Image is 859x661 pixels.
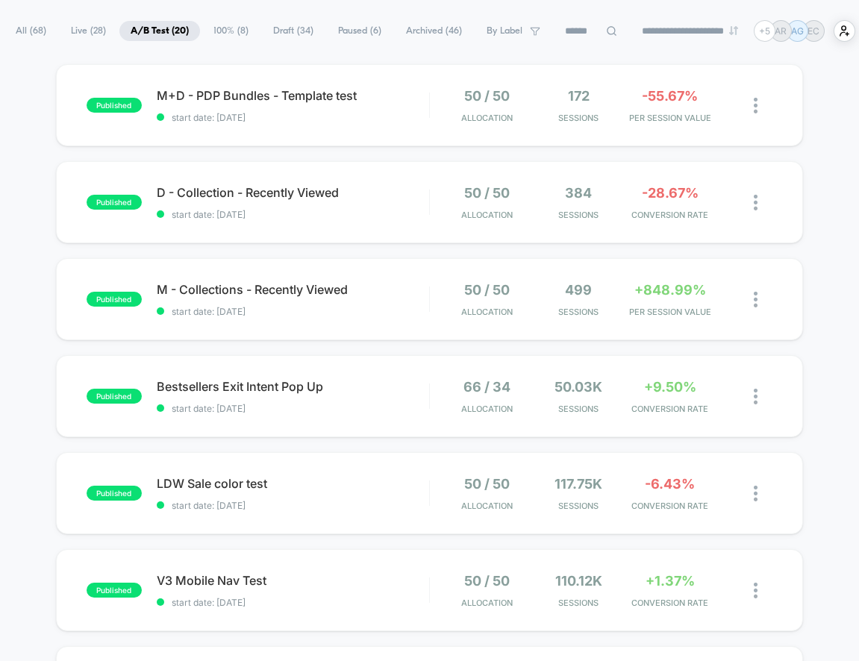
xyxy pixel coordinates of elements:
[646,573,695,589] span: +1.37%
[565,282,592,298] span: 499
[461,404,513,414] span: Allocation
[464,88,510,104] span: 50 / 50
[645,476,695,492] span: -6.43%
[461,501,513,511] span: Allocation
[461,598,513,608] span: Allocation
[754,389,758,404] img: close
[555,379,602,395] span: 50.03k
[537,501,621,511] span: Sessions
[202,21,260,41] span: 100% ( 8 )
[628,404,712,414] span: CONVERSION RATE
[565,185,592,201] span: 384
[327,21,393,41] span: Paused ( 6 )
[464,573,510,589] span: 50 / 50
[729,26,738,35] img: end
[555,573,602,589] span: 110.12k
[642,185,699,201] span: -28.67%
[537,113,621,123] span: Sessions
[4,21,57,41] span: All ( 68 )
[644,379,696,395] span: +9.50%
[642,88,698,104] span: -55.67%
[568,88,590,104] span: 172
[754,195,758,210] img: close
[537,307,621,317] span: Sessions
[461,113,513,123] span: Allocation
[119,21,200,41] span: A/B Test ( 20 )
[464,282,510,298] span: 50 / 50
[487,25,522,37] span: By Label
[754,292,758,307] img: close
[461,307,513,317] span: Allocation
[754,486,758,501] img: close
[754,583,758,598] img: close
[463,379,510,395] span: 66 / 34
[395,21,473,41] span: Archived ( 46 )
[754,98,758,113] img: close
[628,598,712,608] span: CONVERSION RATE
[537,210,621,220] span: Sessions
[628,210,712,220] span: CONVERSION RATE
[628,501,712,511] span: CONVERSION RATE
[537,404,621,414] span: Sessions
[791,25,804,37] p: AG
[555,476,602,492] span: 117.75k
[775,25,787,37] p: AR
[464,476,510,492] span: 50 / 50
[262,21,325,41] span: Draft ( 34 )
[754,20,775,42] div: + 5
[628,307,712,317] span: PER SESSION VALUE
[60,21,117,41] span: Live ( 28 )
[461,210,513,220] span: Allocation
[808,25,819,37] p: EC
[464,185,510,201] span: 50 / 50
[628,113,712,123] span: PER SESSION VALUE
[634,282,706,298] span: +848.99%
[537,598,621,608] span: Sessions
